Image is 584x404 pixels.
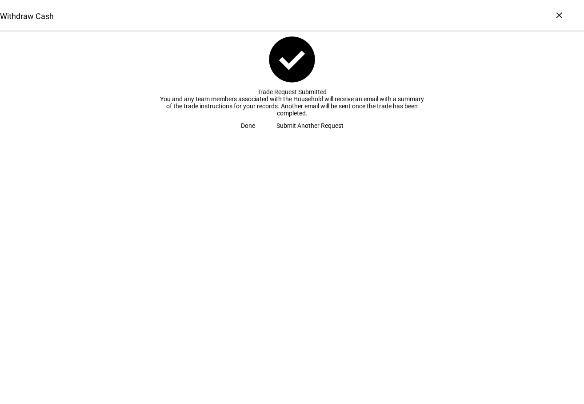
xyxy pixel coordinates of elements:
span: Done [241,117,255,135]
div: Trade Request Submitted [159,88,425,95]
div: You and any team members associated with the Household will receive an email with a summary of th... [159,95,425,117]
button: Done [230,117,266,135]
button: Submit Another Request [266,117,354,135]
span: Submit Another Request [276,117,344,135]
div: × [552,8,566,22]
mat-icon: check_circle [264,32,320,87]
